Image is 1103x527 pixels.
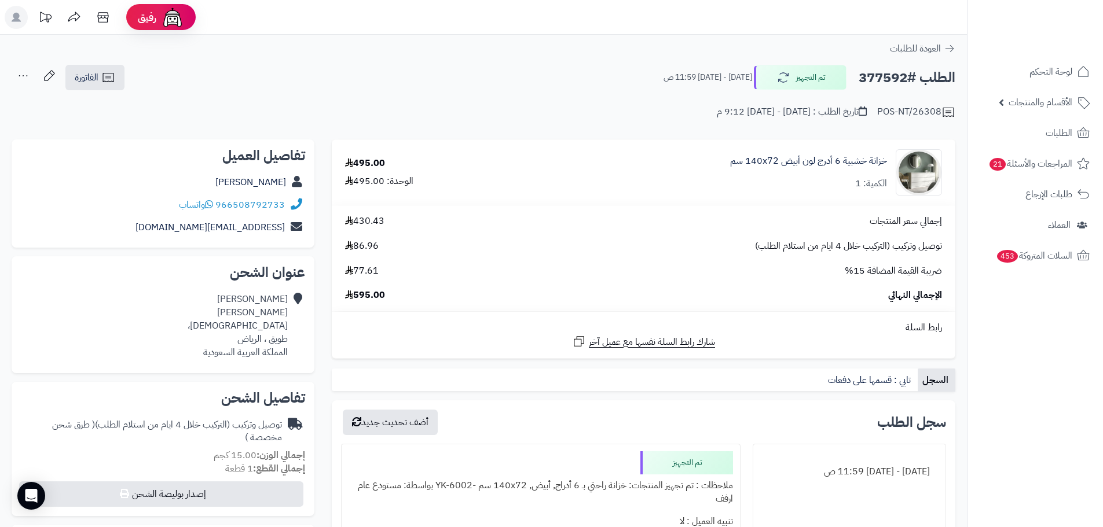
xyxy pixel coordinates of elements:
span: السلات المتروكة [996,248,1072,264]
img: 1746709299-1702541934053-68567865785768-1000x1000-90x90.jpg [896,149,941,196]
h2: تفاصيل الشحن [21,391,305,405]
a: لوحة التحكم [974,58,1096,86]
span: الفاتورة [75,71,98,84]
span: 453 [997,250,1018,263]
span: 430.43 [345,215,384,228]
div: تم التجهيز [640,451,733,474]
div: رابط السلة [336,321,951,334]
strong: إجمالي الوزن: [256,448,305,462]
a: تحديثات المنصة [31,6,60,32]
div: Open Intercom Messenger [17,482,45,510]
a: خزانة خشبية 6 أدرج لون أبيض 140x72 سم [730,154,887,168]
div: ملاحظات : تم تجهيز المنتجات: خزانة راحتي بـ 6 أدراج, أبيض, ‎140x72 سم‏ -YK-6002 بواسطة: مستودع عا... [349,474,732,510]
h3: سجل الطلب [877,415,946,429]
button: تم التجهيز [754,65,847,90]
div: [PERSON_NAME] [PERSON_NAME] [DEMOGRAPHIC_DATA]، طويق ، الرياض المملكة العربية السعودية [188,293,288,359]
a: واتساب [179,198,213,212]
h2: عنوان الشحن [21,266,305,279]
span: توصيل وتركيب (التركيب خلال 4 ايام من استلام الطلب) [755,239,942,253]
h2: تفاصيل العميل [21,149,305,163]
span: رفيق [138,10,156,24]
div: الوحدة: 495.00 [345,175,413,188]
a: [EMAIL_ADDRESS][DOMAIN_NAME] [135,220,285,234]
span: ضريبة القيمة المضافة 15% [845,264,942,278]
div: توصيل وتركيب (التركيب خلال 4 ايام من استلام الطلب) [21,418,282,445]
span: طلبات الإرجاع [1025,186,1072,202]
strong: إجمالي القطع: [253,462,305,476]
small: 1 قطعة [225,462,305,476]
button: إصدار بوليصة الشحن [19,481,303,507]
span: الأقسام والمنتجات [1009,94,1072,110]
a: العودة للطلبات [890,42,955,56]
span: 21 [990,158,1006,171]
a: تابي : قسمها على دفعات [823,368,918,392]
a: العملاء [974,211,1096,239]
div: [DATE] - [DATE] 11:59 ص [760,460,939,483]
span: الإجمالي النهائي [888,289,942,302]
span: ( طرق شحن مخصصة ) [52,418,282,445]
h2: الطلب #377592 [859,66,955,90]
span: لوحة التحكم [1029,64,1072,80]
a: الفاتورة [65,65,124,90]
img: logo-2.png [1024,32,1092,57]
a: طلبات الإرجاع [974,180,1096,208]
span: 77.61 [345,264,379,278]
span: العملاء [1048,217,1071,233]
small: [DATE] - [DATE] 11:59 ص [664,72,752,83]
img: ai-face.png [161,6,184,29]
span: 86.96 [345,239,379,253]
a: السلات المتروكة453 [974,242,1096,270]
a: الطلبات [974,119,1096,147]
a: المراجعات والأسئلة21 [974,150,1096,178]
a: شارك رابط السلة نفسها مع عميل آخر [572,334,715,349]
div: الكمية: 1 [855,177,887,190]
span: 595.00 [345,289,385,302]
a: 966508792733 [215,198,285,212]
div: تاريخ الطلب : [DATE] - [DATE] 9:12 م [717,105,867,119]
span: المراجعات والأسئلة [988,156,1072,172]
span: الطلبات [1046,125,1072,141]
span: شارك رابط السلة نفسها مع عميل آخر [589,336,715,349]
span: العودة للطلبات [890,42,941,56]
span: إجمالي سعر المنتجات [870,215,942,228]
div: 495.00 [345,157,385,170]
button: أضف تحديث جديد [343,410,438,435]
small: 15.00 كجم [214,448,305,462]
a: [PERSON_NAME] [215,175,286,189]
div: POS-NT/26308 [877,105,955,119]
a: السجل [918,368,955,392]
